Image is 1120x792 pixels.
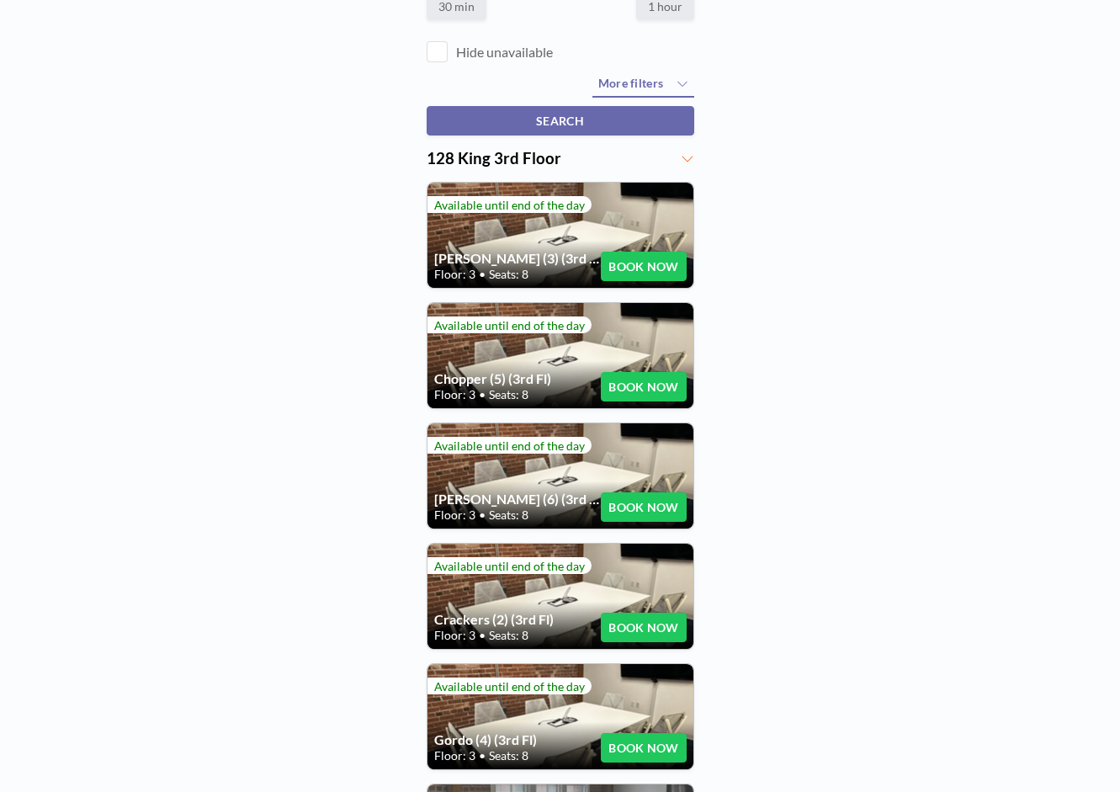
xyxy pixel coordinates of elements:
[434,267,475,282] span: Floor: 3
[598,76,663,90] span: More filters
[601,372,686,401] button: BOOK NOW
[434,731,602,748] h4: Gordo (4) (3rd Fl)
[489,748,528,763] span: Seats: 8
[434,748,475,763] span: Floor: 3
[434,679,585,694] span: Available until end of the day
[434,611,602,628] h4: Crackers (2) (3rd Fl)
[479,387,486,402] span: •
[479,508,486,523] span: •
[601,252,686,281] button: BOOK NOW
[427,106,694,136] button: SEARCH
[434,508,475,523] span: Floor: 3
[601,492,686,522] button: BOOK NOW
[434,198,585,212] span: Available until end of the day
[434,250,602,267] h4: [PERSON_NAME] (3) (3rd Fl)
[592,71,693,98] button: More filters
[456,44,553,61] label: Hide unavailable
[479,748,486,763] span: •
[489,508,528,523] span: Seats: 8
[434,439,585,453] span: Available until end of the day
[434,370,602,387] h4: Chopper (5) (3rd Fl)
[601,733,686,763] button: BOOK NOW
[434,491,602,508] h4: [PERSON_NAME] (6) (3rd Fl)
[601,613,686,642] button: BOOK NOW
[434,628,475,643] span: Floor: 3
[489,628,528,643] span: Seats: 8
[479,267,486,282] span: •
[427,149,561,167] span: 128 King 3rd Floor
[489,387,528,402] span: Seats: 8
[536,114,584,128] span: SEARCH
[434,387,475,402] span: Floor: 3
[434,559,585,573] span: Available until end of the day
[489,267,528,282] span: Seats: 8
[479,628,486,643] span: •
[434,318,585,332] span: Available until end of the day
